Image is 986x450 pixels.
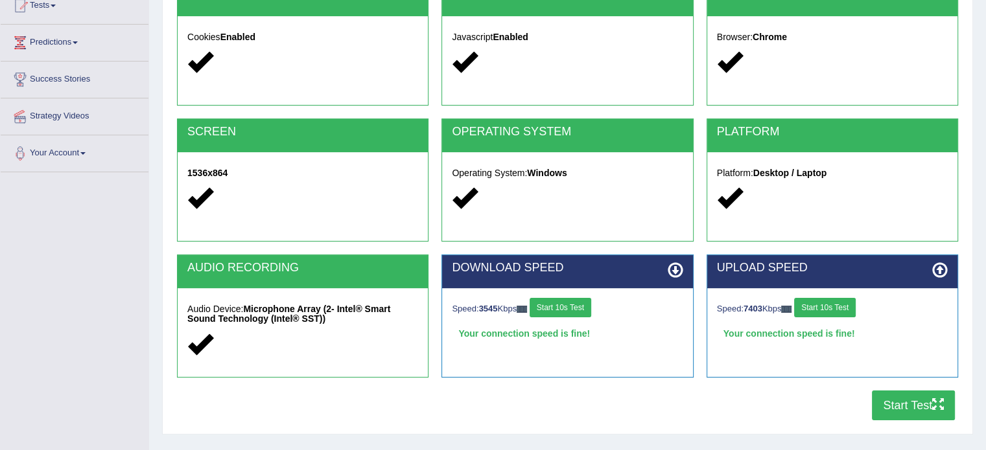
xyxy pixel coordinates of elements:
[493,32,528,42] strong: Enabled
[753,32,787,42] strong: Chrome
[872,390,955,420] button: Start Test
[187,32,418,42] h5: Cookies
[187,304,418,324] h5: Audio Device:
[717,168,948,178] h5: Platform:
[744,304,762,313] strong: 7403
[452,262,683,275] h2: DOWNLOAD SPEED
[717,262,948,275] h2: UPLOAD SPEED
[753,168,827,178] strong: Desktop / Laptop
[452,126,683,139] h2: OPERATING SYSTEM
[187,168,228,178] strong: 1536x864
[794,298,856,317] button: Start 10s Test
[220,32,255,42] strong: Enabled
[1,135,148,168] a: Your Account
[717,298,948,321] div: Speed: Kbps
[717,126,948,139] h2: PLATFORM
[1,62,148,94] a: Success Stories
[452,324,683,343] div: Your connection speed is fine!
[527,168,567,178] strong: Windows
[530,298,591,317] button: Start 10s Test
[517,306,527,313] img: ajax-loader-fb-connection.gif
[1,98,148,131] a: Strategy Videos
[717,324,948,343] div: Your connection speed is fine!
[1,25,148,57] a: Predictions
[187,262,418,275] h2: AUDIO RECORDING
[187,304,390,324] strong: Microphone Array (2- Intel® Smart Sound Technology (Intel® SST))
[717,32,948,42] h5: Browser:
[187,126,418,139] h2: SCREEN
[781,306,792,313] img: ajax-loader-fb-connection.gif
[452,168,683,178] h5: Operating System:
[479,304,498,313] strong: 3545
[452,32,683,42] h5: Javascript
[452,298,683,321] div: Speed: Kbps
